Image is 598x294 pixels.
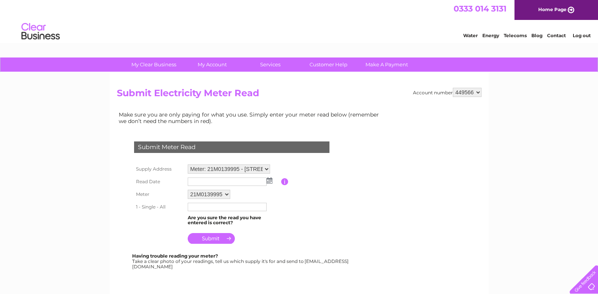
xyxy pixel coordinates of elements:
b: Having trouble reading your meter? [132,253,218,259]
img: ... [267,177,272,184]
a: Customer Help [297,57,360,72]
a: 0333 014 3131 [454,4,506,13]
a: Energy [482,33,499,38]
a: Telecoms [504,33,527,38]
input: Information [281,178,288,185]
td: Are you sure the read you have entered is correct? [186,213,281,228]
a: Make A Payment [355,57,418,72]
div: Account number [413,88,482,97]
a: Water [463,33,478,38]
a: Services [239,57,302,72]
th: Supply Address [132,163,186,176]
h2: Submit Electricity Meter Read [117,88,482,102]
th: Meter [132,188,186,201]
a: Log out [573,33,591,38]
a: My Clear Business [122,57,185,72]
th: 1 - Single - All [132,201,186,213]
img: logo.png [21,20,60,43]
a: My Account [180,57,244,72]
td: Make sure you are only paying for what you use. Simply enter your meter read below (remember we d... [117,110,385,126]
div: Take a clear photo of your readings, tell us which supply it's for and send to [EMAIL_ADDRESS][DO... [132,253,350,269]
input: Submit [188,233,235,244]
a: Contact [547,33,566,38]
div: Clear Business is a trading name of Verastar Limited (registered in [GEOGRAPHIC_DATA] No. 3667643... [118,4,480,37]
div: Submit Meter Read [134,141,329,153]
th: Read Date [132,176,186,188]
a: Blog [531,33,542,38]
